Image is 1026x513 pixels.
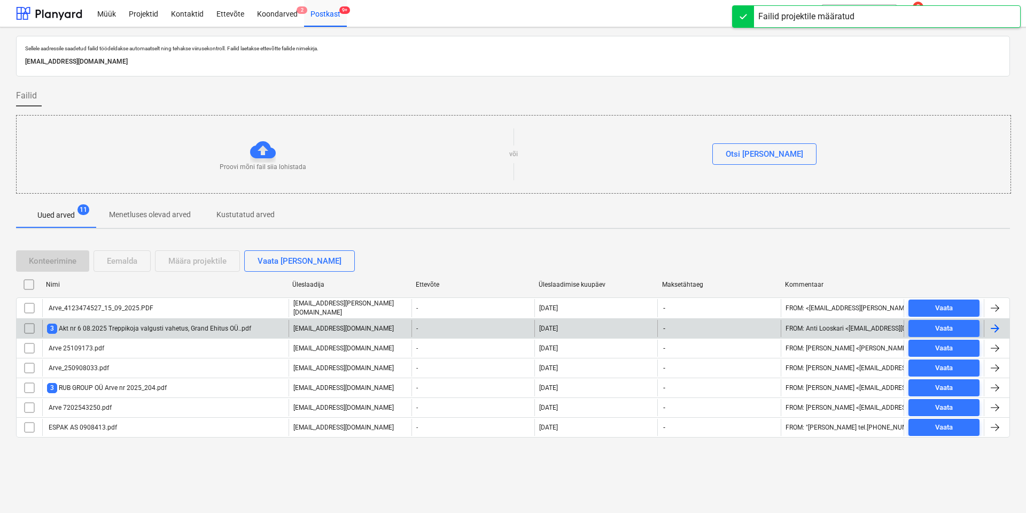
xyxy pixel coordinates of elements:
button: Vaata [908,300,980,317]
div: [DATE] [539,344,558,352]
div: Vaata [935,402,953,414]
div: Arve 25109173.pdf [47,344,104,352]
span: 3 [47,383,57,393]
div: - [411,340,534,357]
button: Vaata [PERSON_NAME] [244,250,355,272]
div: Failid projektile määratud [758,10,854,23]
div: Nimi [46,281,284,288]
iframe: Chat Widget [973,462,1026,513]
div: Vaata [935,323,953,335]
div: - [411,399,534,416]
div: RUB GROUP OÜ Arve nr 2025_204.pdf [47,383,167,393]
div: Kommentaar [785,281,900,288]
button: Vaata [908,379,980,396]
p: [EMAIL_ADDRESS][DOMAIN_NAME] [293,403,394,412]
span: - [662,403,666,412]
div: Akt nr 6 08.2025 Treppikoja valgusti vahetus, Grand Ehitus OÜ..pdf [47,324,251,334]
div: Arve_250908033.pdf [47,364,109,372]
button: Vaata [908,419,980,436]
div: Ettevõte [416,281,531,288]
p: Proovi mõni fail siia lohistada [220,163,306,172]
div: - [411,379,534,396]
div: ESPAK AS 0908413.pdf [47,424,117,431]
div: Vaata [935,342,953,355]
div: Vaata [935,302,953,315]
div: [DATE] [539,424,558,431]
button: Vaata [908,340,980,357]
div: Maksetähtaeg [662,281,777,288]
div: Vaata [935,422,953,434]
p: Kustutatud arved [216,209,275,220]
div: Vaata [PERSON_NAME] [258,254,341,268]
div: - [411,299,534,317]
div: [DATE] [539,325,558,332]
span: 2 [297,6,307,14]
div: [DATE] [539,364,558,372]
div: [DATE] [539,304,558,312]
div: - [411,359,534,377]
div: Otsi [PERSON_NAME] [726,147,803,161]
span: - [662,384,666,393]
div: Vaata [935,382,953,394]
p: [EMAIL_ADDRESS][DOMAIN_NAME] [293,364,394,373]
span: 3 [47,324,57,334]
p: [EMAIL_ADDRESS][DOMAIN_NAME] [25,56,1001,67]
button: Vaata [908,320,980,337]
span: 11 [77,204,89,215]
div: Arve_4123474527_15_09_2025.PDF [47,304,153,312]
div: Proovi mõni fail siia lohistadavõiOtsi [PERSON_NAME] [16,115,1011,194]
button: Vaata [908,359,980,377]
p: [EMAIL_ADDRESS][PERSON_NAME][DOMAIN_NAME] [293,299,407,317]
p: [EMAIL_ADDRESS][DOMAIN_NAME] [293,344,394,353]
span: - [662,423,666,432]
span: - [662,344,666,353]
div: Arve 7202543250.pdf [47,404,112,411]
div: Üleslaadimise kuupäev [539,281,654,288]
p: või [509,150,518,159]
button: Vaata [908,399,980,416]
p: Menetluses olevad arved [109,209,191,220]
p: Sellele aadressile saadetud failid töödeldakse automaatselt ning tehakse viirusekontroll. Failid ... [25,45,1001,52]
div: - [411,320,534,337]
p: [EMAIL_ADDRESS][DOMAIN_NAME] [293,423,394,432]
p: [EMAIL_ADDRESS][DOMAIN_NAME] [293,324,394,333]
span: - [662,324,666,333]
p: Uued arved [37,210,75,221]
button: Otsi [PERSON_NAME] [712,143,817,165]
div: - [411,419,534,436]
div: Üleslaadija [292,281,407,288]
div: [DATE] [539,404,558,411]
span: Failid [16,89,37,102]
span: - [662,304,666,313]
p: [EMAIL_ADDRESS][DOMAIN_NAME] [293,384,394,393]
span: 9+ [339,6,350,14]
span: - [662,364,666,373]
div: Vaata [935,362,953,374]
div: [DATE] [539,384,558,392]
